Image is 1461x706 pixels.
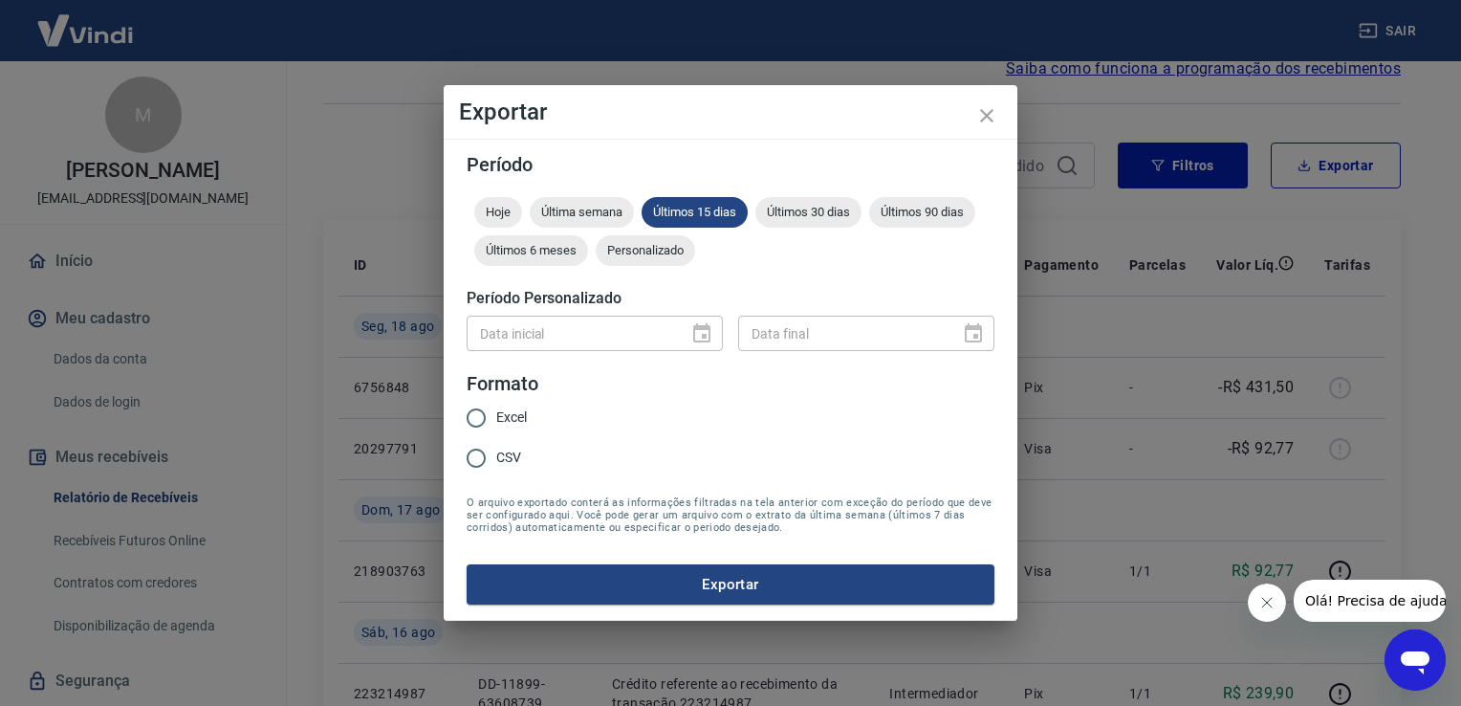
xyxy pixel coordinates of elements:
[474,205,522,219] span: Hoje
[496,408,527,428] span: Excel
[467,496,994,534] span: O arquivo exportado conterá as informações filtradas na tela anterior com exceção do período que ...
[596,243,695,257] span: Personalizado
[474,243,588,257] span: Últimos 6 meses
[467,370,538,398] legend: Formato
[474,197,522,228] div: Hoje
[530,197,634,228] div: Última semana
[467,155,994,174] h5: Período
[596,235,695,266] div: Personalizado
[642,197,748,228] div: Últimos 15 dias
[467,564,994,605] button: Exportar
[869,205,975,219] span: Últimos 90 dias
[642,205,748,219] span: Últimos 15 dias
[738,316,947,351] input: DD/MM/YYYY
[1385,629,1446,691] iframe: Botão para abrir a janela de mensagens
[869,197,975,228] div: Últimos 90 dias
[11,13,161,29] span: Olá! Precisa de ajuda?
[1294,580,1446,622] iframe: Mensagem da empresa
[755,205,861,219] span: Últimos 30 dias
[530,205,634,219] span: Última semana
[474,235,588,266] div: Últimos 6 meses
[496,448,521,468] span: CSV
[459,100,1002,123] h4: Exportar
[964,93,1010,139] button: close
[467,316,675,351] input: DD/MM/YYYY
[467,289,994,308] h5: Período Personalizado
[1248,584,1286,622] iframe: Fechar mensagem
[755,197,861,228] div: Últimos 30 dias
